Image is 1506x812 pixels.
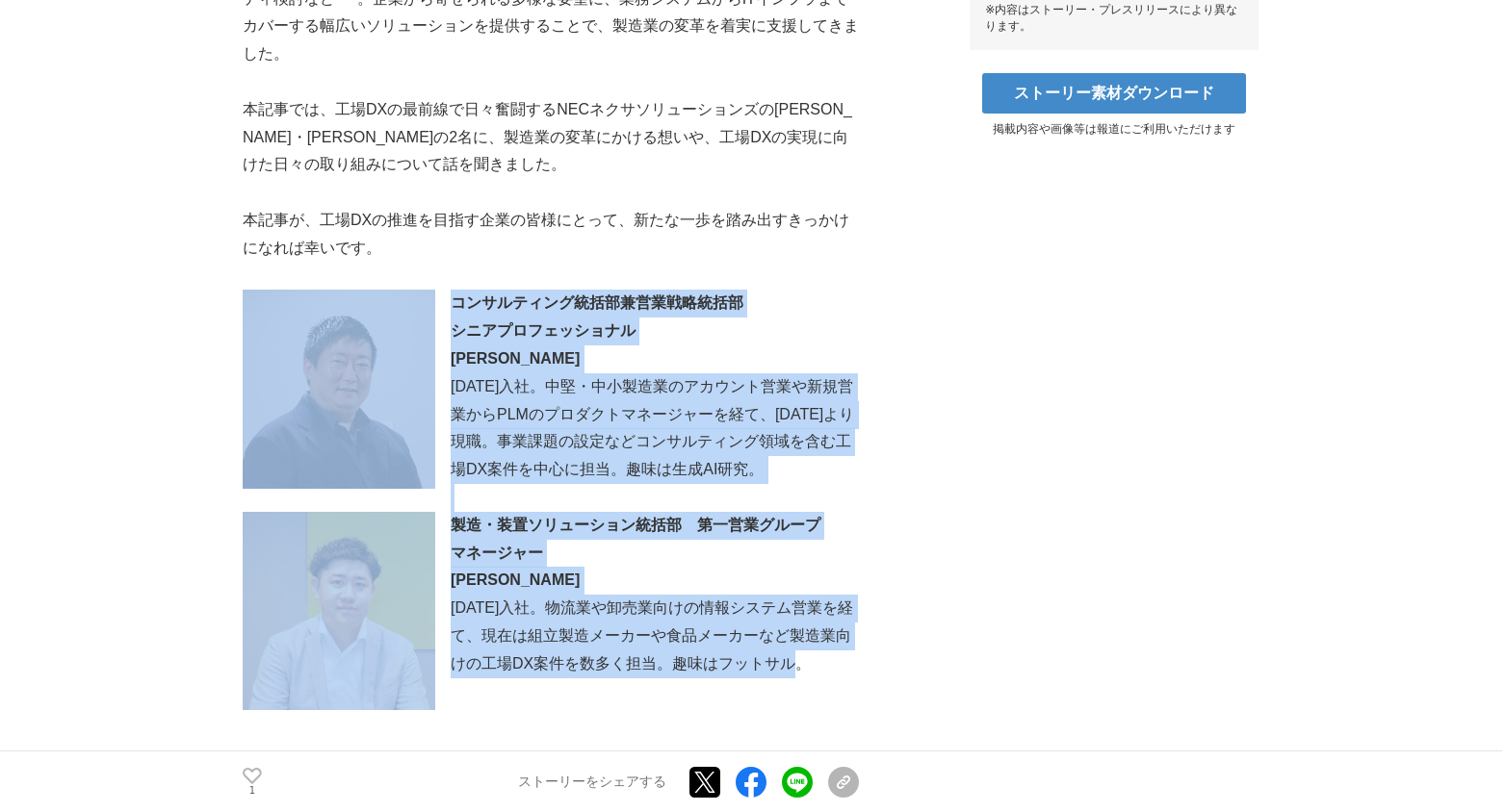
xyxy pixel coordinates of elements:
[451,571,580,588] strong: [PERSON_NAME]
[451,322,636,339] strong: シニアプロフェッショナル
[243,290,435,488] img: thumbnail_6b343bc0-8eb4-11f0-9b4d-e575100bd70d.jpg
[243,512,435,710] img: thumbnail_77a3f6c0-8eb4-11f0-a882-3dfcc64d08d4.jpg
[451,545,543,561] strong: マネージャー
[243,207,859,263] p: 本記事が、工場DXの推進を目指す企業の皆様にとって、新たな一歩を踏み出すきっかけになれば幸いです。
[451,350,580,367] strong: [PERSON_NAME]
[243,595,859,677] p: [DATE]入社。物流業や卸売業向けの情報システム営業を経て、現在は組立製造メーカーや食品メーカーなど製造業向けの工場DX案件を数多く担当。趣味はフットサル。
[982,73,1246,114] a: ストーリー素材ダウンロード
[451,517,820,533] strong: 製造・装置ソリューション統括部 第一営業グループ
[451,294,743,311] strong: コンサルティング統括部兼営業戦略統括部
[243,373,859,484] p: [DATE]入社。中堅・中小製造業のアカウント営業や新規営業からPLMのプロダクトマネージャーを経て、[DATE]より現職。事業課題の設定などコンサルティング領域を含む工場DX案件を中心に担当。...
[243,96,859,179] p: 本記事では、工場DXの最前線で日々奮闘するNECネクサソリューションズの[PERSON_NAME]・[PERSON_NAME]の2名に、製造業の変革にかける想いや、工場DXの実現に向けた日々の取...
[518,774,666,791] p: ストーリーをシェアする
[243,786,262,796] p: 1
[970,121,1259,138] p: 掲載内容や画像等は報道にご利用いただけます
